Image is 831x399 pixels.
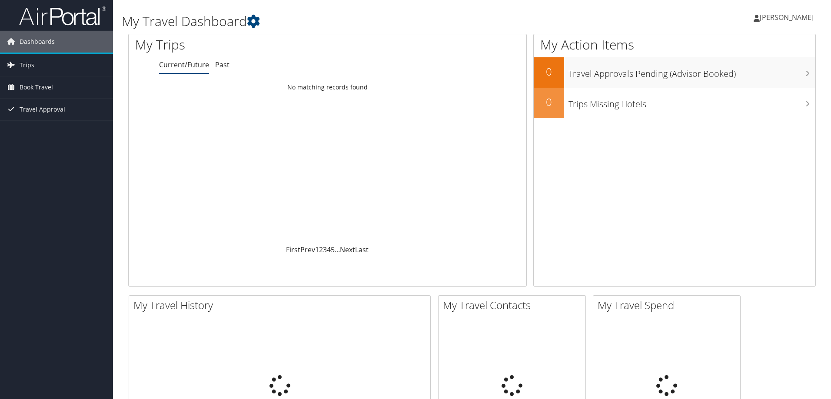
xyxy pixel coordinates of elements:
[355,245,369,254] a: Last
[534,57,815,88] a: 0Travel Approvals Pending (Advisor Booked)
[534,95,564,109] h2: 0
[135,36,354,54] h1: My Trips
[340,245,355,254] a: Next
[331,245,335,254] a: 5
[534,36,815,54] h1: My Action Items
[315,245,319,254] a: 1
[129,79,526,95] td: No matching records found
[20,54,34,76] span: Trips
[335,245,340,254] span: …
[159,60,209,69] a: Current/Future
[20,31,55,53] span: Dashboards
[568,63,815,80] h3: Travel Approvals Pending (Advisor Booked)
[598,298,740,313] h2: My Travel Spend
[443,298,585,313] h2: My Travel Contacts
[20,99,65,120] span: Travel Approval
[19,6,106,26] img: airportal-logo.png
[215,60,229,69] a: Past
[534,88,815,118] a: 0Trips Missing Hotels
[319,245,323,254] a: 2
[286,245,300,254] a: First
[20,76,53,98] span: Book Travel
[534,64,564,79] h2: 0
[760,13,814,22] span: [PERSON_NAME]
[133,298,430,313] h2: My Travel History
[327,245,331,254] a: 4
[323,245,327,254] a: 3
[568,94,815,110] h3: Trips Missing Hotels
[122,12,589,30] h1: My Travel Dashboard
[754,4,822,30] a: [PERSON_NAME]
[300,245,315,254] a: Prev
